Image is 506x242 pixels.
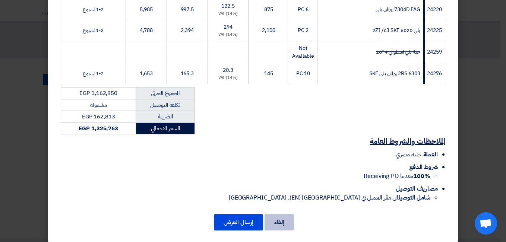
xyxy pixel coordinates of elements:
span: شروط الدفع [409,163,438,172]
span: 2 PC [298,26,309,34]
span: 7304D FAG رولمان بلي [376,6,420,13]
span: مصاريف التوصيل [396,184,438,193]
td: 24259 [423,41,445,63]
strong: 100% [413,172,430,181]
span: 2,394 [181,26,194,34]
span: 4,788 [140,26,153,34]
span: 875 [264,6,273,13]
span: 5,985 [140,6,153,13]
span: 10 PC [296,70,310,77]
span: 20.3 [223,66,233,74]
strike: حبة بلي اسطواني 4*26 [376,48,420,56]
span: 6 PC [298,6,309,13]
strong: EGP 1,325,763 [79,124,118,133]
span: 6303 2RS رولمان بلي SKF [369,70,420,77]
button: إلغاء [265,214,294,230]
u: الملاحظات والشروط العامة [370,136,445,147]
span: 165.3 [181,70,194,77]
span: 2,100 [262,26,275,34]
span: مقدما Receiving PO [364,172,430,181]
button: إرسال العرض [214,214,263,230]
td: 24276 [423,63,445,84]
a: Open chat [475,212,497,235]
span: EGP 162,813 [82,112,115,121]
span: العملة [423,150,438,159]
span: 145 [264,70,273,77]
span: جنيه مصري [396,150,421,159]
span: 294 [224,23,233,31]
li: الى مقر العميل في [GEOGRAPHIC_DATA] (EN), [GEOGRAPHIC_DATA] [61,193,430,202]
td: 24225 [423,20,445,41]
td: تكلفه التوصيل [136,99,195,111]
span: 1,653 [140,70,153,77]
span: 997.5 [181,6,194,13]
td: المجموع الجزئي [136,87,195,99]
div: (14%) VAT [211,32,245,38]
span: مشموله [90,101,107,109]
span: 1-2 اسبوع [83,6,104,13]
span: 122.5 [221,2,235,10]
div: (14%) VAT [211,75,245,81]
td: السعر الاجمالي [136,122,195,134]
span: Not Available [292,44,314,60]
div: (14%) VAT [211,11,245,17]
td: EGP 1,162,950 [61,87,136,99]
span: بلي 6020 2ZI /c3 SKF [372,26,420,34]
span: 1-2 اسبوع [83,26,104,34]
span: 1-2 اسبوع [83,70,104,77]
td: الضريبة [136,111,195,123]
strong: شامل التوصيل [398,193,430,202]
